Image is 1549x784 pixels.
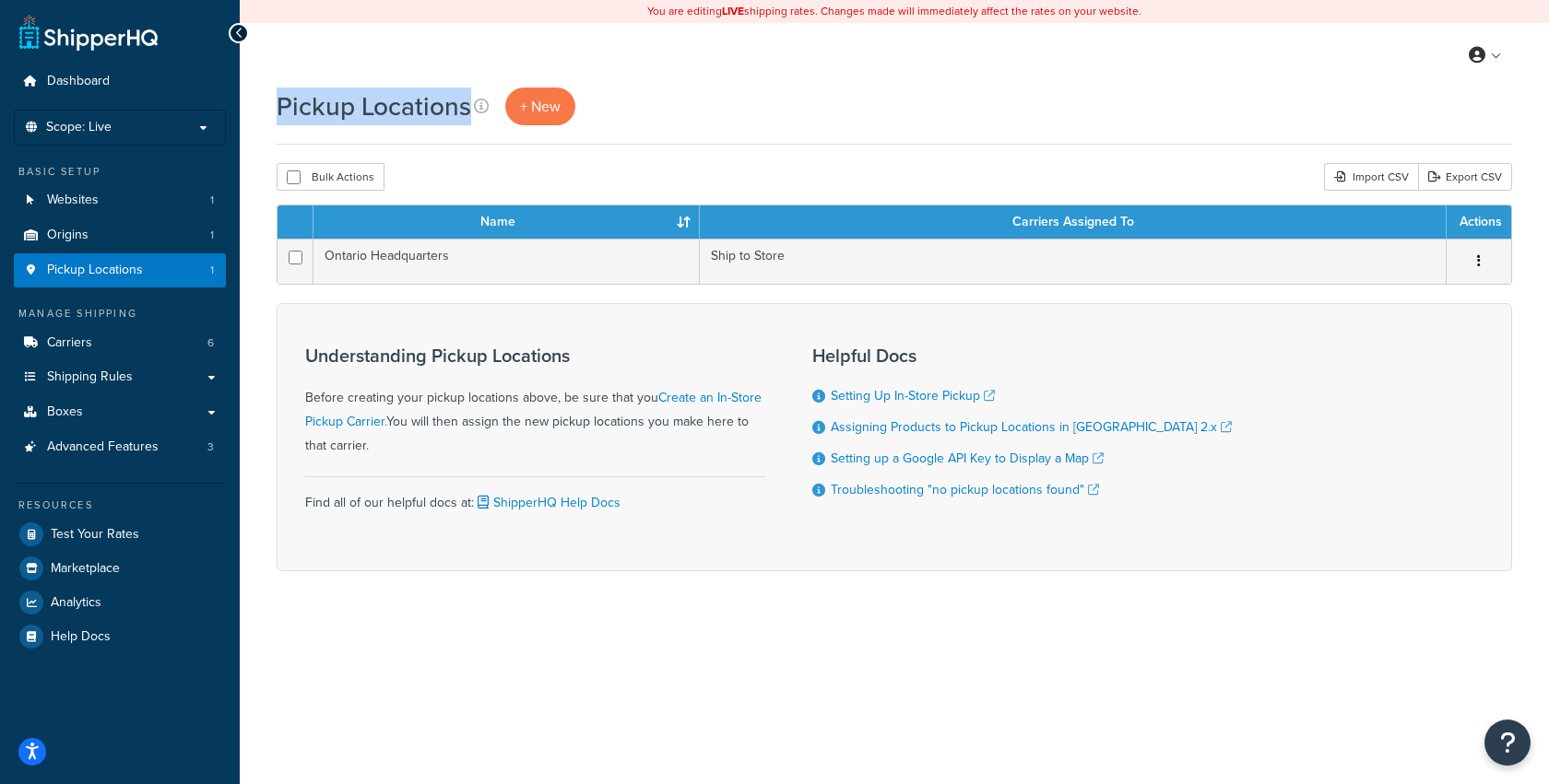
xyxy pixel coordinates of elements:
span: Help Docs [51,629,111,645]
span: Websites [47,193,99,208]
a: Help Docs [14,620,226,653]
a: Websites 1 [14,183,226,217]
li: Carriers [14,326,226,360]
span: Shipping Rules [47,369,133,385]
th: Carriers Assigned To [700,205,1447,239]
a: Origins 1 [14,218,226,252]
td: Ontario Headquarters [313,239,700,284]
a: Marketplace [14,552,226,585]
a: Troubleshooting "no pickup locations found" [831,480,1099,499]
button: Open Resource Center [1484,720,1531,766]
span: + New [520,96,561,117]
a: ShipperHQ Help Docs [474,493,621,512]
h3: Understanding Pickup Locations [305,345,766,366]
li: Pickup Locations [14,253,226,287]
h1: Pickup Locations [277,88,471,124]
a: Setting Up In-Store Pickup [831,386,995,405]
div: Before creating your pickup locations above, be sure that you You will then assign the new pickup... [305,345,766,458]
a: Test Your Rates [14,518,226,551]
span: Marketplace [51,561,120,577]
button: Bulk Actions [277,163,384,191]
b: LIVE [722,3,744,19]
span: Analytics [51,595,101,611]
span: 1 [210,228,214,243]
a: Boxes [14,395,226,429]
div: Basic Setup [14,164,226,180]
li: Origins [14,218,226,252]
li: Advanced Features [14,430,226,464]
div: Find all of our helpful docs at: [305,476,766,515]
a: Export CSV [1418,163,1512,191]
a: Advanced Features 3 [14,430,226,464]
h3: Helpful Docs [812,345,1232,366]
span: Advanced Features [47,439,159,455]
a: Carriers 6 [14,326,226,360]
a: + New [505,88,575,125]
a: Assigning Products to Pickup Locations in [GEOGRAPHIC_DATA] 2.x [831,417,1232,437]
a: Pickup Locations 1 [14,253,226,287]
a: Analytics [14,586,226,619]
span: 1 [210,193,214,208]
a: Dashboard [14,64,226,99]
div: Resources [14,497,226,513]
span: Carriers [47,335,92,351]
span: Scope: Live [46,120,112,135]
th: Actions [1447,205,1511,239]
li: Websites [14,183,226,217]
span: Pickup Locations [47,263,143,278]
span: Dashboard [47,74,110,89]
a: Shipping Rules [14,360,226,394]
div: Import CSV [1324,163,1418,191]
th: Name : activate to sort column ascending [313,205,700,239]
td: Ship to Store [700,239,1447,284]
a: Setting up a Google API Key to Display a Map [831,449,1104,468]
span: Origins [47,228,89,243]
a: ShipperHQ Home [19,14,158,51]
span: Boxes [47,404,83,420]
span: 1 [210,263,214,278]
span: 6 [207,335,214,351]
div: Manage Shipping [14,306,226,322]
span: 3 [207,439,214,455]
span: Test Your Rates [51,527,139,543]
